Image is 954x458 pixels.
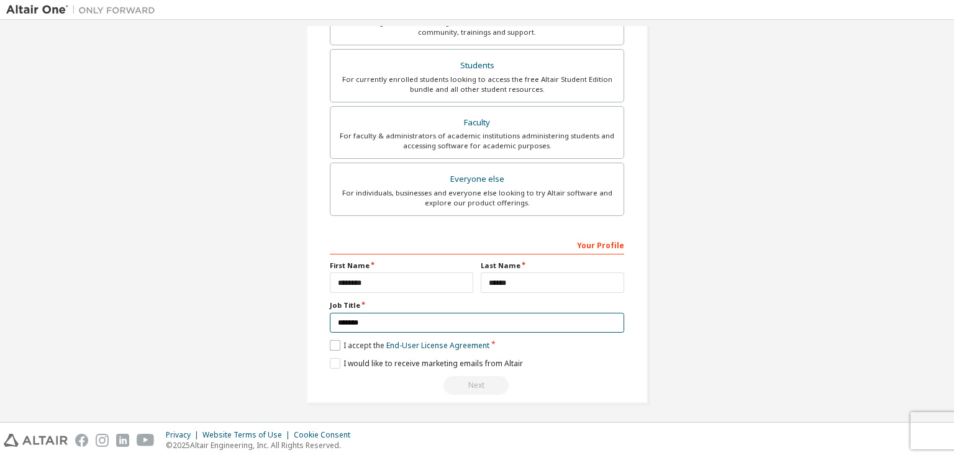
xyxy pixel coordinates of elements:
[202,430,294,440] div: Website Terms of Use
[330,300,624,310] label: Job Title
[338,17,616,37] div: For existing customers looking to access software downloads, HPC resources, community, trainings ...
[330,235,624,254] div: Your Profile
[338,114,616,132] div: Faculty
[116,434,129,447] img: linkedin.svg
[330,261,473,271] label: First Name
[338,74,616,94] div: For currently enrolled students looking to access the free Altair Student Edition bundle and all ...
[338,131,616,151] div: For faculty & administrators of academic institutions administering students and accessing softwa...
[386,340,489,351] a: End-User License Agreement
[330,376,624,395] div: Read and acccept EULA to continue
[481,261,624,271] label: Last Name
[330,358,523,369] label: I would like to receive marketing emails from Altair
[338,57,616,74] div: Students
[166,430,202,440] div: Privacy
[338,188,616,208] div: For individuals, businesses and everyone else looking to try Altair software and explore our prod...
[4,434,68,447] img: altair_logo.svg
[6,4,161,16] img: Altair One
[338,171,616,188] div: Everyone else
[137,434,155,447] img: youtube.svg
[75,434,88,447] img: facebook.svg
[330,340,489,351] label: I accept the
[294,430,358,440] div: Cookie Consent
[96,434,109,447] img: instagram.svg
[166,440,358,451] p: © 2025 Altair Engineering, Inc. All Rights Reserved.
